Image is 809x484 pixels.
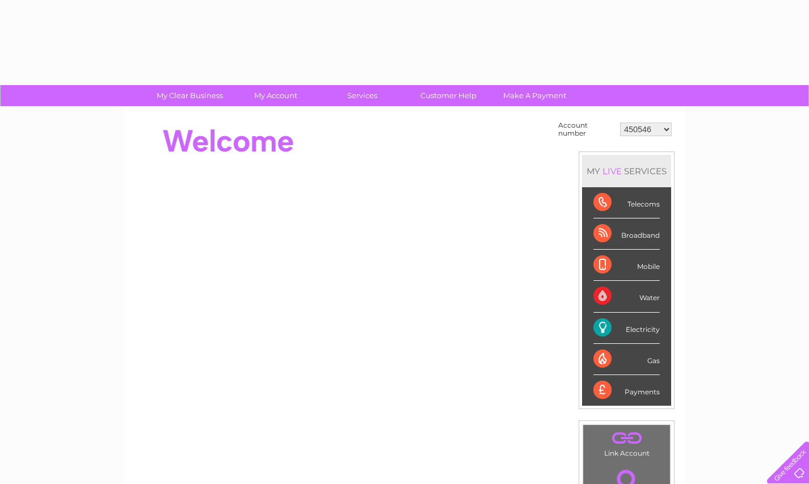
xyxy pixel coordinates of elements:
div: Payments [593,375,660,406]
div: Gas [593,344,660,375]
a: Make A Payment [488,85,582,106]
div: Water [593,281,660,312]
div: LIVE [600,166,624,176]
a: My Account [229,85,323,106]
div: Telecoms [593,187,660,218]
a: My Clear Business [143,85,237,106]
a: . [586,428,667,448]
td: Account number [555,119,617,140]
div: Mobile [593,250,660,281]
a: Services [315,85,409,106]
div: Electricity [593,313,660,344]
div: Broadband [593,218,660,250]
div: MY SERVICES [582,155,671,187]
a: Customer Help [402,85,495,106]
td: Link Account [583,424,671,460]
